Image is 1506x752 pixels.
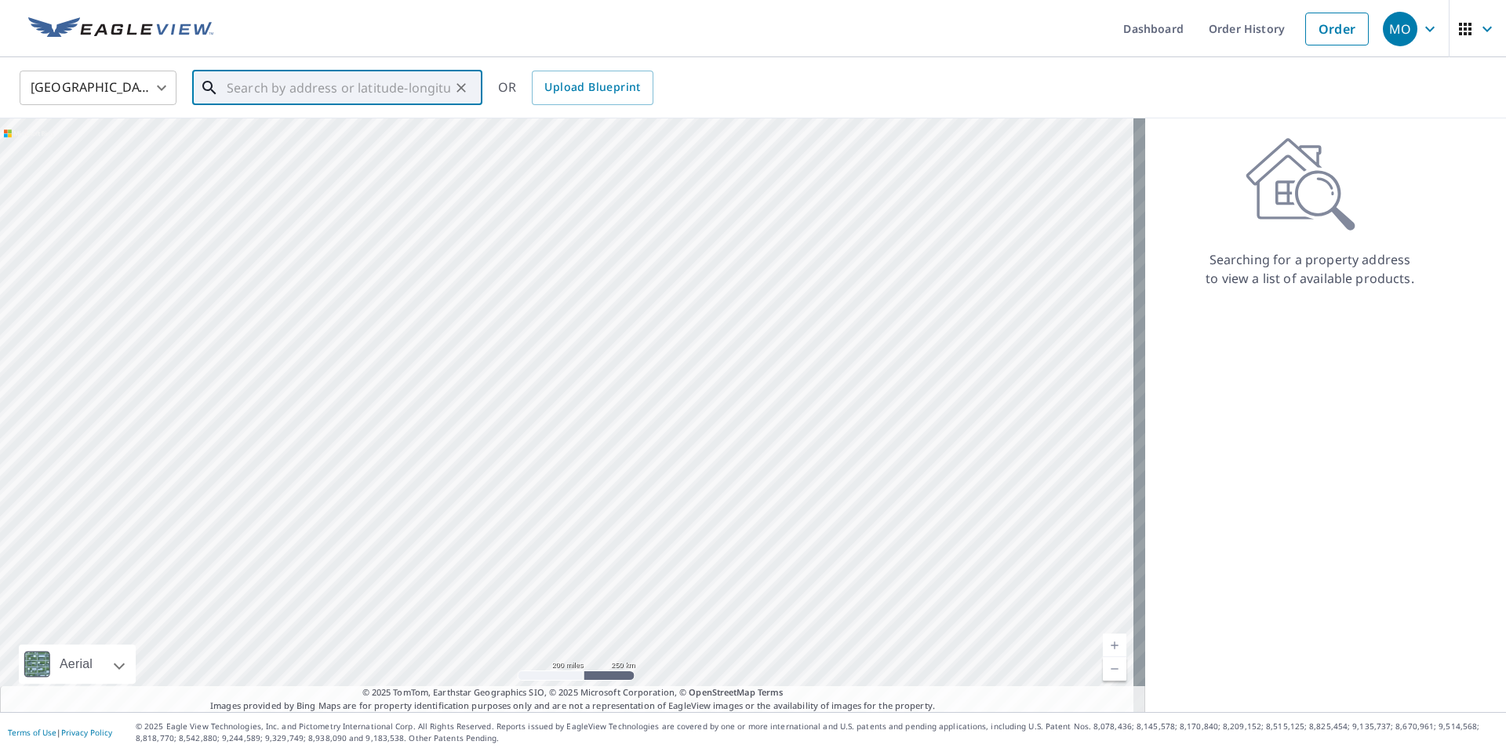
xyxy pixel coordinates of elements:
[1103,634,1126,657] a: Current Level 5, Zoom In
[55,645,97,684] div: Aerial
[450,77,472,99] button: Clear
[8,728,112,737] p: |
[19,645,136,684] div: Aerial
[1103,657,1126,681] a: Current Level 5, Zoom Out
[227,66,450,110] input: Search by address or latitude-longitude
[532,71,653,105] a: Upload Blueprint
[1383,12,1417,46] div: MO
[362,686,784,699] span: © 2025 TomTom, Earthstar Geographics SIO, © 2025 Microsoft Corporation, ©
[20,66,176,110] div: [GEOGRAPHIC_DATA]
[8,727,56,738] a: Terms of Use
[28,17,213,41] img: EV Logo
[1305,13,1369,45] a: Order
[758,686,784,698] a: Terms
[61,727,112,738] a: Privacy Policy
[136,721,1498,744] p: © 2025 Eagle View Technologies, Inc. and Pictometry International Corp. All Rights Reserved. Repo...
[689,686,755,698] a: OpenStreetMap
[544,78,640,97] span: Upload Blueprint
[498,71,653,105] div: OR
[1205,250,1415,288] p: Searching for a property address to view a list of available products.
